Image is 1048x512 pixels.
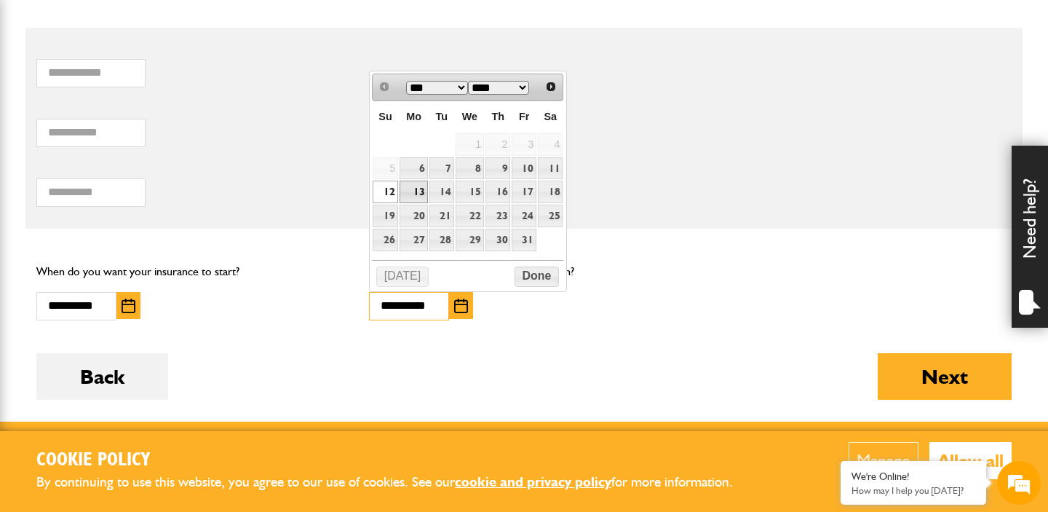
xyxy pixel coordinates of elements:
[373,229,398,251] a: 26
[76,82,245,101] div: Chat with us now
[878,353,1012,400] button: Next
[485,205,510,227] a: 23
[36,449,757,472] h2: Cookie Policy
[400,181,428,203] a: 13
[538,205,563,227] a: 25
[19,178,266,210] input: Enter your email address
[36,353,168,400] button: Back
[929,442,1012,479] button: Allow all
[538,157,563,180] a: 11
[400,229,428,251] a: 27
[429,181,454,203] a: 14
[491,111,504,122] span: Thursday
[239,7,274,42] div: Minimize live chat window
[400,157,428,180] a: 6
[456,205,484,227] a: 22
[485,157,510,180] a: 9
[851,470,975,483] div: We're Online!
[455,473,611,490] a: cookie and privacy policy
[462,111,477,122] span: Wednesday
[456,157,484,180] a: 8
[512,229,536,251] a: 31
[485,229,510,251] a: 30
[429,205,454,227] a: 21
[456,181,484,203] a: 15
[515,267,559,287] button: Done
[36,262,347,281] p: When do you want your insurance to start?
[373,205,398,227] a: 19
[454,299,468,313] img: Choose date
[849,442,918,479] button: Manage
[400,205,428,227] a: 20
[378,111,392,122] span: Sunday
[545,81,557,92] span: Next
[25,81,61,101] img: d_20077148190_company_1631870298795_20077148190
[519,111,529,122] span: Friday
[544,111,557,122] span: Saturday
[19,221,266,253] input: Enter your phone number
[429,157,454,180] a: 7
[122,299,135,313] img: Choose date
[541,76,562,97] a: Next
[512,181,536,203] a: 17
[429,229,454,251] a: 28
[456,229,484,251] a: 29
[1012,146,1048,328] div: Need help?
[19,264,266,389] textarea: Type your message and hit 'Enter'
[376,267,429,287] button: [DATE]
[485,181,510,203] a: 16
[373,181,398,203] a: 12
[538,181,563,203] a: 18
[436,111,448,122] span: Tuesday
[36,471,757,494] p: By continuing to use this website, you agree to our use of cookies. See our for more information.
[406,111,421,122] span: Monday
[851,485,975,496] p: How may I help you today?
[512,205,536,227] a: 24
[19,135,266,167] input: Enter your last name
[198,401,264,421] em: Start Chat
[512,157,536,180] a: 10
